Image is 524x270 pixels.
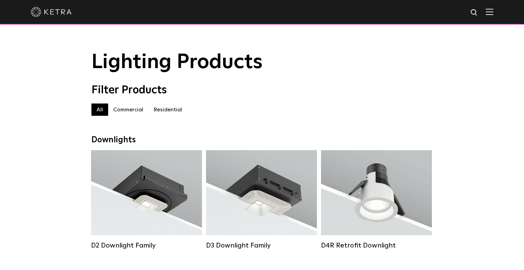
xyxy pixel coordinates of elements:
[91,84,433,97] div: Filter Products
[108,104,148,116] label: Commercial
[148,104,187,116] label: Residential
[206,150,317,251] a: D3 Downlight Family Lumen Output:700 / 900 / 1100Colors:White / Black / Silver / Bronze / Paintab...
[91,150,202,251] a: D2 Downlight Family Lumen Output:1200Colors:White / Black / Gloss Black / Silver / Bronze / Silve...
[31,7,72,17] img: ketra-logo-2019-white
[486,9,493,15] img: Hamburger%20Nav.svg
[91,135,433,145] div: Downlights
[321,150,432,251] a: D4R Retrofit Downlight Lumen Output:800Colors:White / BlackBeam Angles:15° / 25° / 40° / 60°Watta...
[91,52,263,73] span: Lighting Products
[91,241,202,250] div: D2 Downlight Family
[470,9,479,17] img: search icon
[206,241,317,250] div: D3 Downlight Family
[91,104,108,116] label: All
[321,241,432,250] div: D4R Retrofit Downlight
